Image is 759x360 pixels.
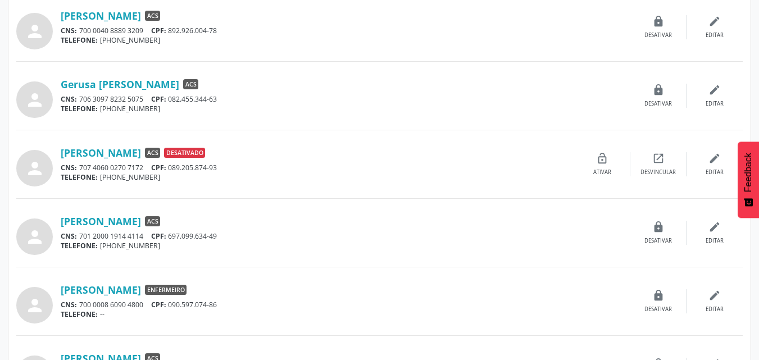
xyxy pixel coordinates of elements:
[644,100,672,108] div: Desativar
[25,295,45,316] i: person
[145,11,160,21] span: ACS
[61,35,98,45] span: TELEFONE:
[644,306,672,313] div: Desativar
[706,237,724,245] div: Editar
[61,300,630,309] div: 700 0008 6090 4800 090.597.074-86
[640,168,676,176] div: Desvincular
[61,231,630,241] div: 701 2000 1914 4114 697.099.634-49
[61,284,141,296] a: [PERSON_NAME]
[708,289,721,302] i: edit
[652,289,665,302] i: lock
[708,15,721,28] i: edit
[25,21,45,42] i: person
[164,148,205,158] span: Desativado
[145,285,187,295] span: Enfermeiro
[706,306,724,313] div: Editar
[61,215,141,227] a: [PERSON_NAME]
[61,78,179,90] a: Gerusa [PERSON_NAME]
[644,237,672,245] div: Desativar
[145,216,160,226] span: ACS
[61,104,630,113] div: [PHONE_NUMBER]
[151,300,166,309] span: CPF:
[596,152,608,165] i: lock_open
[61,231,77,241] span: CNS:
[652,15,665,28] i: lock
[61,26,630,35] div: 700 0040 8889 3209 892.926.004-78
[25,158,45,179] i: person
[652,152,665,165] i: open_in_new
[61,309,630,319] div: --
[151,231,166,241] span: CPF:
[652,84,665,96] i: lock
[183,79,198,89] span: ACS
[706,100,724,108] div: Editar
[61,26,77,35] span: CNS:
[708,84,721,96] i: edit
[61,94,630,104] div: 706 3097 8232 5075 082.455.344-63
[61,172,98,182] span: TELEFONE:
[61,163,574,172] div: 707 4060 0270 7172 089.205.874-93
[708,221,721,233] i: edit
[151,26,166,35] span: CPF:
[652,221,665,233] i: lock
[708,152,721,165] i: edit
[593,168,611,176] div: Ativar
[706,168,724,176] div: Editar
[145,148,160,158] span: ACS
[61,309,98,319] span: TELEFONE:
[61,241,630,250] div: [PHONE_NUMBER]
[738,142,759,218] button: Feedback - Mostrar pesquisa
[61,35,630,45] div: [PHONE_NUMBER]
[151,94,166,104] span: CPF:
[644,31,672,39] div: Desativar
[61,10,141,22] a: [PERSON_NAME]
[61,300,77,309] span: CNS:
[151,163,166,172] span: CPF:
[61,147,141,159] a: [PERSON_NAME]
[25,90,45,110] i: person
[25,227,45,247] i: person
[61,94,77,104] span: CNS:
[743,153,753,192] span: Feedback
[61,163,77,172] span: CNS:
[706,31,724,39] div: Editar
[61,172,574,182] div: [PHONE_NUMBER]
[61,241,98,250] span: TELEFONE:
[61,104,98,113] span: TELEFONE:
